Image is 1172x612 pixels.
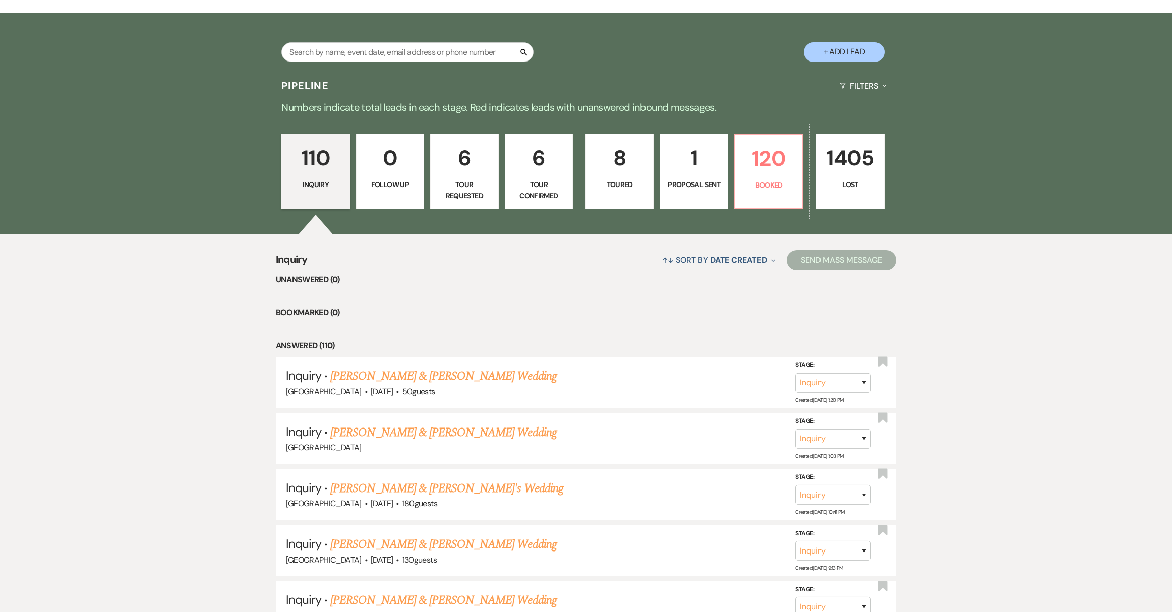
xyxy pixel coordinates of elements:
a: 1Proposal Sent [660,134,728,209]
p: 8 [592,141,647,175]
a: [PERSON_NAME] & [PERSON_NAME]'s Wedding [330,479,563,498]
span: Inquiry [286,480,321,496]
span: ↑↓ [662,255,674,265]
a: 120Booked [734,134,803,209]
p: Tour Requested [437,179,492,202]
a: 1405Lost [816,134,884,209]
a: 110Inquiry [281,134,349,209]
span: Created: [DATE] 10:41 PM [795,509,844,515]
label: Stage: [795,528,871,539]
a: [PERSON_NAME] & [PERSON_NAME] Wedding [330,591,556,609]
p: 110 [288,141,343,175]
p: 0 [363,141,418,175]
span: Created: [DATE] 1:20 PM [795,397,843,403]
a: 0Follow Up [356,134,424,209]
span: 130 guests [402,555,437,565]
p: Proposal Sent [666,179,721,190]
p: 1 [666,141,721,175]
input: Search by name, event date, email address or phone number [281,42,534,62]
p: 6 [437,141,492,175]
button: + Add Lead [804,42,885,62]
span: Created: [DATE] 9:13 PM [795,565,843,571]
span: 50 guests [402,386,435,397]
span: Inquiry [286,536,321,552]
p: 1405 [823,141,877,175]
p: Toured [592,179,647,190]
p: Booked [741,179,796,191]
label: Stage: [795,584,871,595]
button: Sort By Date Created [658,247,779,273]
button: Filters [836,73,891,99]
p: Inquiry [288,179,343,190]
span: Inquiry [276,252,308,273]
label: Stage: [795,360,871,371]
span: Created: [DATE] 1:03 PM [795,453,843,459]
button: Send Mass Message [787,250,897,270]
li: Bookmarked (0) [276,306,897,319]
p: 6 [511,141,566,175]
span: [DATE] [371,386,393,397]
span: [DATE] [371,498,393,509]
a: [PERSON_NAME] & [PERSON_NAME] Wedding [330,423,556,442]
li: Answered (110) [276,339,897,352]
span: [GEOGRAPHIC_DATA] [286,498,362,509]
a: 8Toured [585,134,654,209]
li: Unanswered (0) [276,273,897,286]
label: Stage: [795,472,871,483]
p: Follow Up [363,179,418,190]
p: 120 [741,142,796,175]
span: [GEOGRAPHIC_DATA] [286,386,362,397]
a: [PERSON_NAME] & [PERSON_NAME] Wedding [330,367,556,385]
span: [GEOGRAPHIC_DATA] [286,555,362,565]
h3: Pipeline [281,79,329,93]
p: Tour Confirmed [511,179,566,202]
p: Lost [823,179,877,190]
span: Inquiry [286,368,321,383]
a: 6Tour Requested [430,134,498,209]
span: [DATE] [371,555,393,565]
a: 6Tour Confirmed [505,134,573,209]
span: Date Created [710,255,767,265]
label: Stage: [795,416,871,427]
span: Inquiry [286,424,321,440]
span: [GEOGRAPHIC_DATA] [286,442,362,453]
span: Inquiry [286,592,321,607]
p: Numbers indicate total leads in each stage. Red indicates leads with unanswered inbound messages. [223,99,949,115]
a: [PERSON_NAME] & [PERSON_NAME] Wedding [330,535,556,554]
span: 180 guests [402,498,437,509]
